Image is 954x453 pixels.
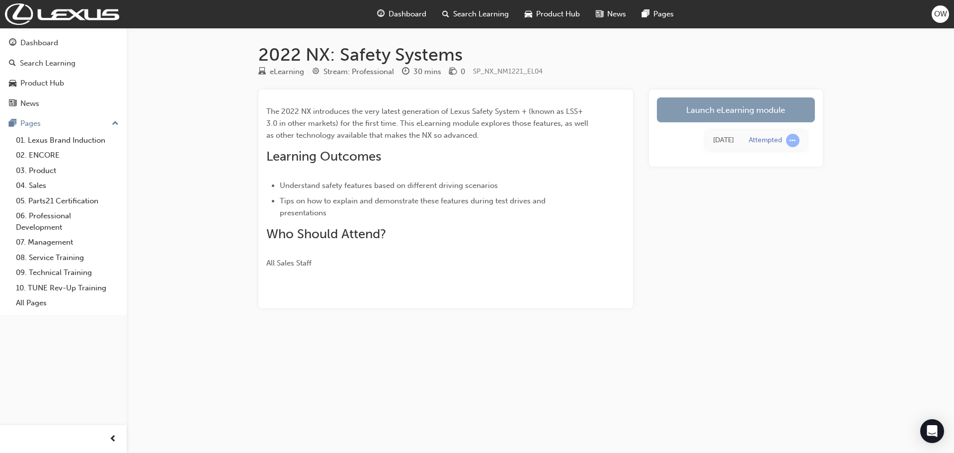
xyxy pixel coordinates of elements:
[449,66,465,78] div: Price
[12,235,123,250] a: 07. Management
[642,8,649,20] span: pages-icon
[377,8,385,20] span: guage-icon
[525,8,532,20] span: car-icon
[657,97,815,122] a: Launch eLearning module
[266,149,381,164] span: Learning Outcomes
[369,4,434,24] a: guage-iconDashboard
[9,79,16,88] span: car-icon
[934,8,947,20] span: OW
[12,295,123,311] a: All Pages
[434,4,517,24] a: search-iconSearch Learning
[12,133,123,148] a: 01. Lexus Brand Induction
[4,34,123,52] a: Dashboard
[12,148,123,163] a: 02. ENCORE
[4,32,123,114] button: DashboardSearch LearningProduct HubNews
[9,99,16,108] span: news-icon
[402,66,441,78] div: Duration
[312,66,394,78] div: Stream
[12,208,123,235] a: 06. Professional Development
[20,37,58,49] div: Dashboard
[4,74,123,92] a: Product Hub
[413,66,441,78] div: 30 mins
[12,280,123,296] a: 10. TUNE Rev-Up Training
[20,98,39,109] div: News
[312,68,319,77] span: target-icon
[323,66,394,78] div: Stream: Professional
[258,66,304,78] div: Type
[9,39,16,48] span: guage-icon
[112,117,119,130] span: up-icon
[932,5,949,23] button: OW
[4,114,123,133] button: Pages
[536,8,580,20] span: Product Hub
[749,136,782,145] div: Attempted
[588,4,634,24] a: news-iconNews
[9,59,16,68] span: search-icon
[713,135,734,146] div: Sat Aug 09 2025 09:27:15 GMT+1000 (Australian Eastern Standard Time)
[280,196,548,217] span: Tips on how to explain and demonstrate these features during test drives and presentations
[12,163,123,179] a: 03. Product
[280,181,498,190] span: Understand safety features based on different driving scenarios
[270,66,304,78] div: eLearning
[9,119,16,128] span: pages-icon
[266,226,386,242] span: Who Should Attend?
[5,3,119,25] img: Trak
[12,265,123,280] a: 09. Technical Training
[20,78,64,89] div: Product Hub
[449,68,457,77] span: money-icon
[12,250,123,266] a: 08. Service Training
[20,118,41,129] div: Pages
[607,8,626,20] span: News
[109,433,117,446] span: prev-icon
[12,178,123,193] a: 04. Sales
[389,8,426,20] span: Dashboard
[920,419,944,443] div: Open Intercom Messenger
[258,44,823,66] h1: 2022 NX: Safety Systems
[453,8,509,20] span: Search Learning
[266,107,590,140] span: The 2022 NX introduces the very latest generation of Lexus Safety System + (known as LSS+ 3.0 in ...
[461,66,465,78] div: 0
[4,54,123,73] a: Search Learning
[258,68,266,77] span: learningResourceType_ELEARNING-icon
[4,94,123,113] a: News
[266,259,312,268] span: All Sales Staff
[653,8,674,20] span: Pages
[12,193,123,209] a: 05. Parts21 Certification
[442,8,449,20] span: search-icon
[473,67,543,76] span: Learning resource code
[786,134,799,147] span: learningRecordVerb_ATTEMPT-icon
[20,58,76,69] div: Search Learning
[634,4,682,24] a: pages-iconPages
[596,8,603,20] span: news-icon
[402,68,409,77] span: clock-icon
[517,4,588,24] a: car-iconProduct Hub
